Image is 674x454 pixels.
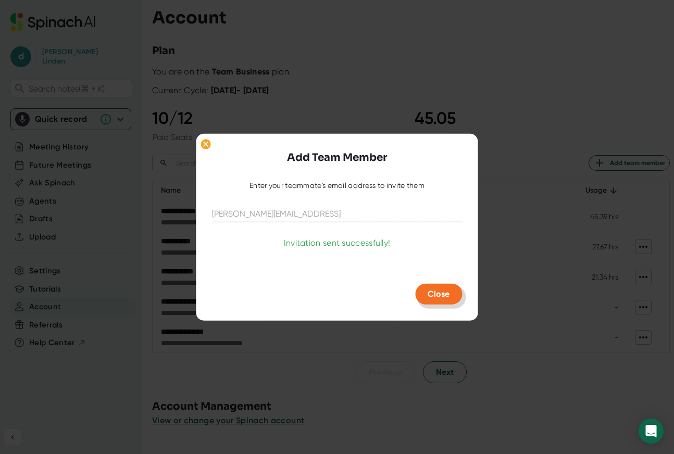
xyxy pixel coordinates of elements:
[249,181,425,190] div: Enter your teammate's email address to invite them
[212,206,462,222] input: kale@acme.co
[287,149,387,165] h3: Add Team Member
[415,284,462,305] button: Close
[284,238,391,248] div: Invitation sent successfully!
[428,289,450,299] span: Close
[639,419,664,444] div: Open Intercom Messenger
